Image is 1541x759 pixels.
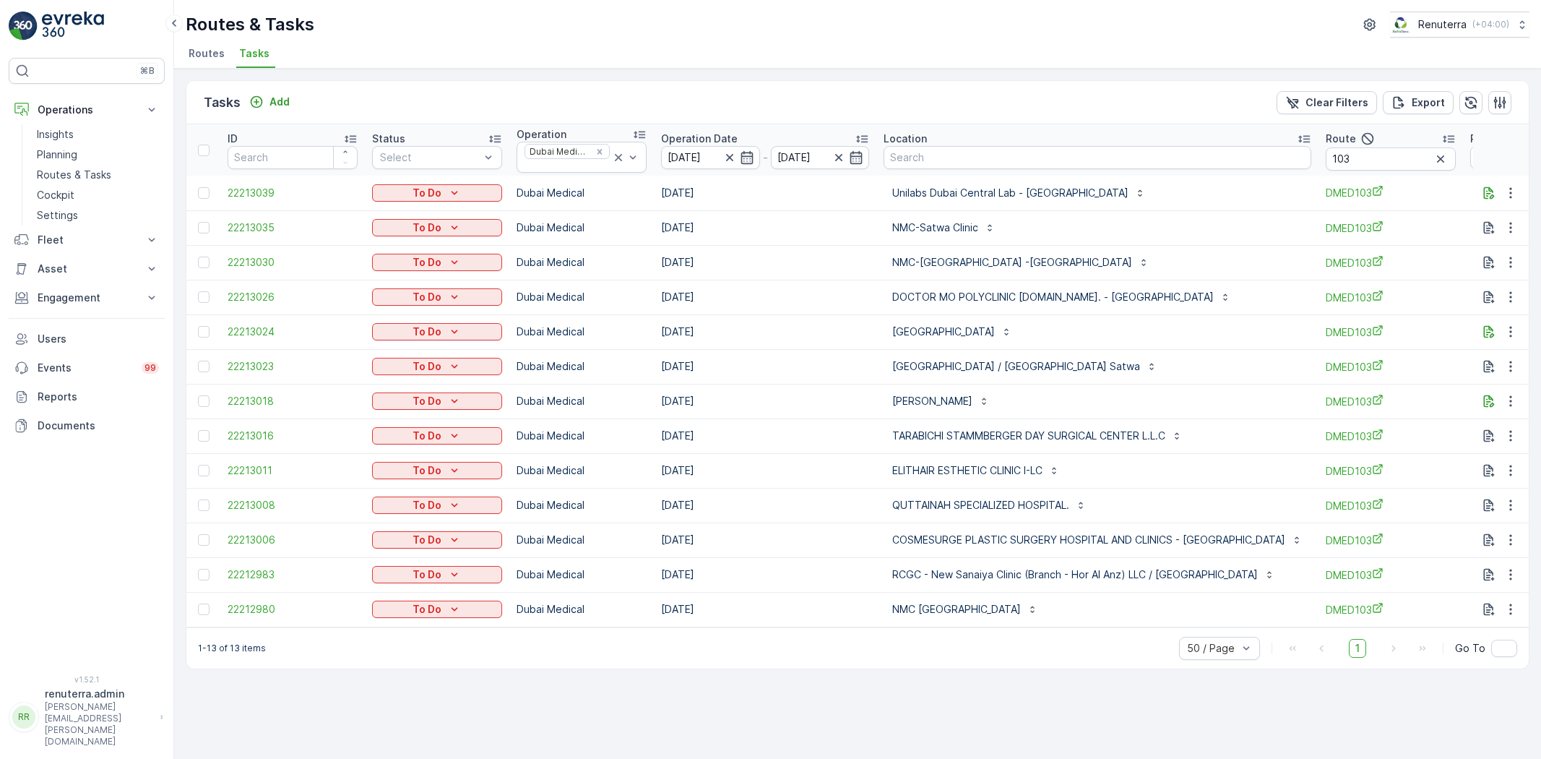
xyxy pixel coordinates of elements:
td: [DATE] [654,176,876,210]
a: DMED103 [1326,567,1456,583]
p: Select [380,150,480,165]
p: Asset [38,262,136,276]
p: Dubai Medical [517,533,647,547]
a: DMED103 [1326,325,1456,340]
p: Settings [37,208,78,223]
button: To Do [372,427,502,445]
a: Events99 [9,353,165,382]
p: Dubai Medical [517,498,647,513]
p: QUTTAINAH SPECIALIZED HOSPITAL. [892,498,1069,513]
p: Dubai Medical [517,429,647,443]
p: Dubai Medical [517,359,647,374]
div: Toggle Row Selected [198,395,210,407]
p: Operation [517,127,566,142]
p: Tasks [204,93,241,113]
a: Reports [9,382,165,411]
span: 22213035 [228,220,358,235]
td: [DATE] [654,280,876,314]
p: Routes & Tasks [186,13,314,36]
div: Toggle Row Selected [198,222,210,233]
button: NMC-[GEOGRAPHIC_DATA] -[GEOGRAPHIC_DATA] [884,251,1158,274]
p: To Do [413,290,441,304]
a: DMED103 [1326,290,1456,305]
button: To Do [372,462,502,479]
img: logo_light-DOdMpM7g.png [42,12,104,40]
p: Dubai Medical [517,325,647,339]
td: [DATE] [654,384,876,419]
p: To Do [413,359,441,374]
td: [DATE] [654,210,876,245]
a: Documents [9,411,165,440]
a: 22213018 [228,394,358,408]
p: DOCTOR MO POLYCLINIC [DOMAIN_NAME]. - [GEOGRAPHIC_DATA] [892,290,1214,304]
input: dd/mm/yyyy [771,146,870,169]
p: Insights [37,127,74,142]
p: Operations [38,103,136,117]
a: Planning [31,145,165,165]
button: To Do [372,531,502,549]
button: Clear Filters [1277,91,1377,114]
p: Dubai Medical [517,567,647,582]
span: 22213030 [228,255,358,270]
button: RCGC - New Sanaiya Clinic (Branch - Hor Al Anz) LLC / [GEOGRAPHIC_DATA] [884,563,1284,586]
p: NMC [GEOGRAPHIC_DATA] [892,602,1021,617]
a: DMED103 [1326,394,1456,409]
td: [DATE] [654,314,876,349]
button: To Do [372,601,502,618]
button: RRrenuterra.admin[PERSON_NAME][EMAIL_ADDRESS][PERSON_NAME][DOMAIN_NAME] [9,687,165,747]
p: 99 [144,362,156,374]
p: Fleet [38,233,136,247]
p: Dubai Medical [517,602,647,617]
button: To Do [372,358,502,375]
p: Location [884,132,927,146]
button: To Do [372,393,502,410]
a: DMED103 [1326,429,1456,444]
button: To Do [372,288,502,306]
a: DMED103 [1326,498,1456,513]
img: Screenshot_2024-07-26_at_13.33.01.png [1390,17,1412,33]
a: 22213026 [228,290,358,304]
span: DMED103 [1326,602,1456,617]
input: Search [228,146,358,169]
p: To Do [413,463,441,478]
p: Unilabs Dubai Central Lab - [GEOGRAPHIC_DATA] [892,186,1128,200]
p: NMC-Satwa Clinic [892,220,978,235]
p: To Do [413,567,441,582]
a: 22212980 [228,602,358,617]
p: Dubai Medical [517,186,647,200]
button: Add [243,93,295,111]
div: Remove Dubai Medical [592,146,608,158]
p: Routes & Tasks [37,168,111,182]
div: Toggle Row Selected [198,291,210,303]
span: 22212983 [228,567,358,582]
button: Fleet [9,226,165,254]
span: 22213008 [228,498,358,513]
p: To Do [413,255,441,270]
td: [DATE] [654,419,876,453]
button: TARABICHI STAMMBERGER DAY SURGICAL CENTER L.L.C [884,424,1191,447]
p: Engagement [38,291,136,305]
input: Search [1326,147,1456,171]
button: [GEOGRAPHIC_DATA] / [GEOGRAPHIC_DATA] Satwa [884,355,1166,378]
span: 22213011 [228,463,358,478]
p: 1-13 of 13 items [198,643,266,654]
p: To Do [413,602,441,617]
button: Engagement [9,283,165,312]
p: NMC-[GEOGRAPHIC_DATA] -[GEOGRAPHIC_DATA] [892,255,1132,270]
div: Toggle Row Selected [198,465,210,476]
p: To Do [413,394,441,408]
div: RR [12,706,35,729]
td: [DATE] [654,453,876,488]
td: [DATE] [654,557,876,592]
button: To Do [372,219,502,236]
a: DMED103 [1326,463,1456,479]
p: Dubai Medical [517,394,647,408]
p: Status [372,132,405,146]
span: 22213006 [228,533,358,547]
